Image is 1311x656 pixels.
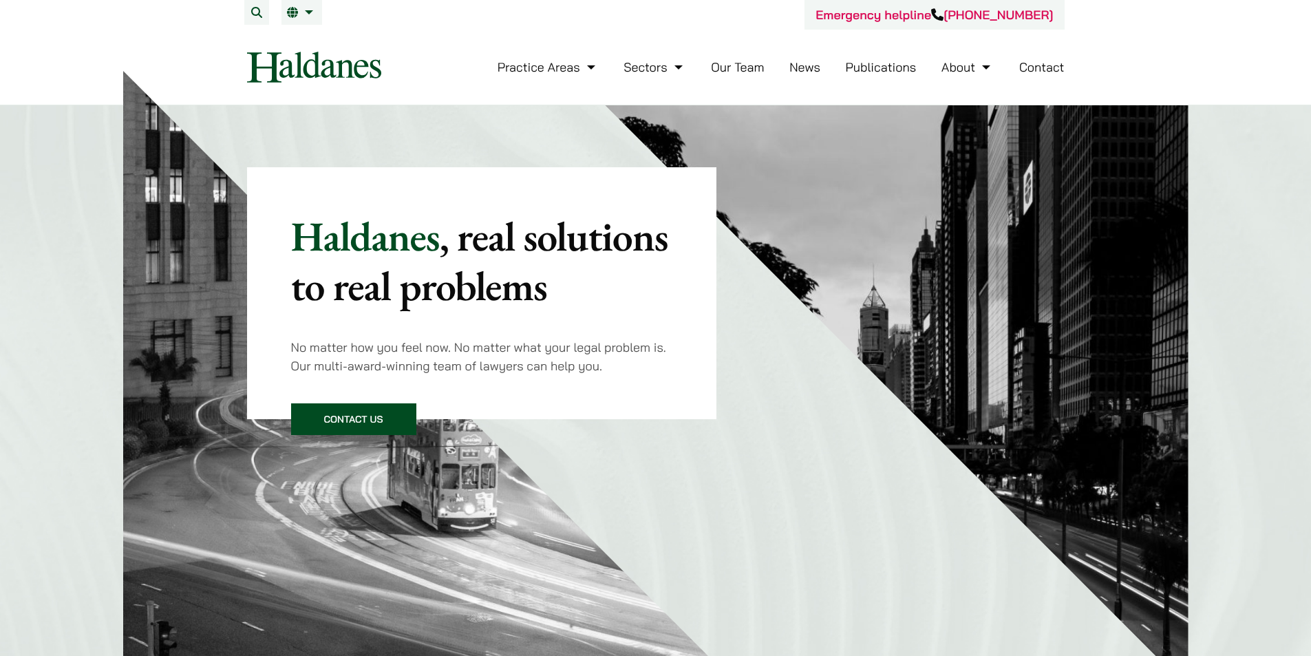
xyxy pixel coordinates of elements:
[291,211,673,310] p: Haldanes
[247,52,381,83] img: Logo of Haldanes
[623,59,685,75] a: Sectors
[711,59,764,75] a: Our Team
[291,209,668,313] mark: , real solutions to real problems
[789,59,820,75] a: News
[291,338,673,375] p: No matter how you feel now. No matter what your legal problem is. Our multi-award-winning team of...
[291,403,416,435] a: Contact Us
[846,59,917,75] a: Publications
[287,7,317,18] a: EN
[498,59,599,75] a: Practice Areas
[816,7,1053,23] a: Emergency helpline[PHONE_NUMBER]
[1019,59,1065,75] a: Contact
[941,59,994,75] a: About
